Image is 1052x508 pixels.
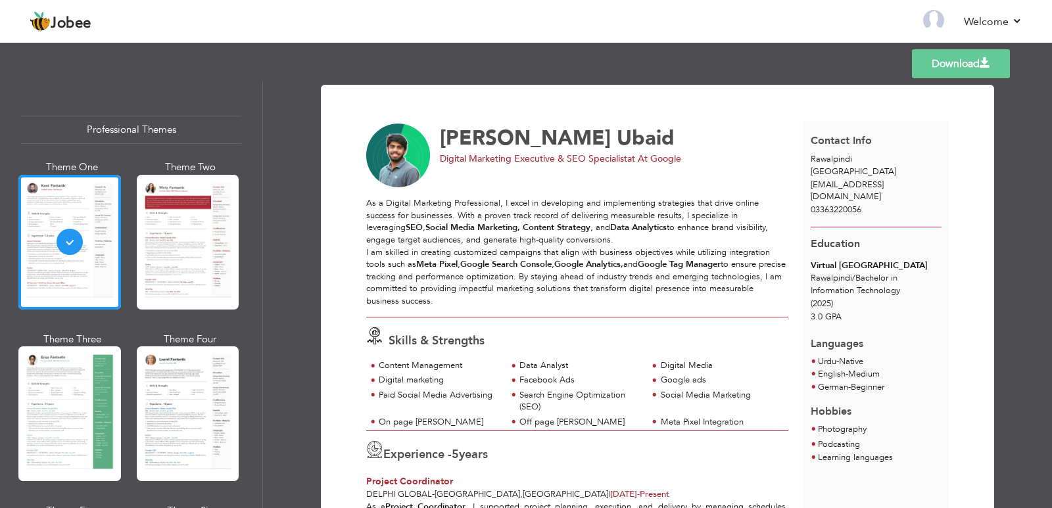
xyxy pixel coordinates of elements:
span: [GEOGRAPHIC_DATA] [435,488,520,500]
span: [GEOGRAPHIC_DATA] [523,488,608,500]
span: - [836,356,839,367]
strong: Social Media Marketing, Content Strategy [425,221,590,233]
span: Delphi Global [366,488,432,500]
span: , [520,488,523,500]
strong: Data Analytics [610,221,667,233]
span: / [852,272,855,284]
span: English [818,368,846,380]
span: 03363220056 [811,204,861,216]
span: 3.0 GPA [811,311,842,323]
strong: Google Analytics, [554,258,623,270]
span: Languages [811,327,863,352]
div: As a Digital Marketing Professional, I excel in developing and implementing strategies that drive... [366,197,788,307]
span: - [848,381,851,393]
div: Data Analyst [519,359,640,372]
div: Search Engine Optimization (SEO) [519,389,640,413]
div: Social Media Marketing [661,389,781,402]
div: Off page [PERSON_NAME] [519,416,640,428]
div: Meta Pixel Integration [661,416,781,428]
div: Paid Social Media Advertising [379,389,499,402]
strong: Google Search Console [460,258,552,270]
div: Theme Three [21,333,124,346]
span: Photography [818,423,867,435]
div: Theme Four [139,333,242,346]
span: (2025) [811,298,833,310]
span: | [608,488,610,500]
a: Download [912,49,1010,78]
div: Virtual [GEOGRAPHIC_DATA] [811,260,942,272]
span: Hobbies [811,404,851,419]
span: German [818,381,848,393]
span: - [432,488,435,500]
div: Theme One [21,160,124,174]
span: Urdu [818,356,836,367]
span: Learning languages [818,451,893,463]
span: Podcasting [818,438,860,450]
strong: Google Tag Manager [638,258,721,270]
span: Experience - [383,446,452,463]
div: On page [PERSON_NAME] [379,416,499,428]
div: Digital marketing [379,374,499,386]
span: [PERSON_NAME] [440,124,611,152]
span: - [637,488,640,500]
span: Project Coordinator [366,475,453,488]
span: Digital Marketing Executive & SEO Specialist [440,152,627,165]
span: [EMAIL_ADDRESS][DOMAIN_NAME] [811,179,884,203]
span: [DATE] [610,488,640,500]
li: Beginner [818,381,884,394]
img: Profile Img [923,10,944,31]
span: Present [610,488,669,500]
div: Theme Two [139,160,242,174]
span: Rawalpindi Bachelor in Information Technology [811,272,900,296]
span: Rawalpindi [811,153,852,165]
span: 5 [452,446,459,463]
span: Ubaid [617,124,675,152]
img: No image [366,124,431,188]
strong: Meta Pixel [416,258,458,270]
li: Medium [818,368,884,381]
div: Digital Media [661,359,781,372]
span: Education [811,237,860,251]
label: years [452,446,488,463]
span: - [846,368,848,380]
span: Contact Info [811,133,872,148]
li: Native [818,356,863,369]
div: Professional Themes [21,116,241,144]
div: Google ads [661,374,781,386]
div: Facebook Ads [519,374,640,386]
span: Jobee [51,16,91,31]
span: Skills & Strengths [389,333,485,349]
strong: SEO [406,221,423,233]
div: Content Management [379,359,499,372]
img: jobee.io [30,11,51,32]
a: Jobee [30,11,91,32]
span: [GEOGRAPHIC_DATA] [811,166,896,177]
span: at At Google [627,152,681,165]
a: Welcome [964,14,1022,30]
